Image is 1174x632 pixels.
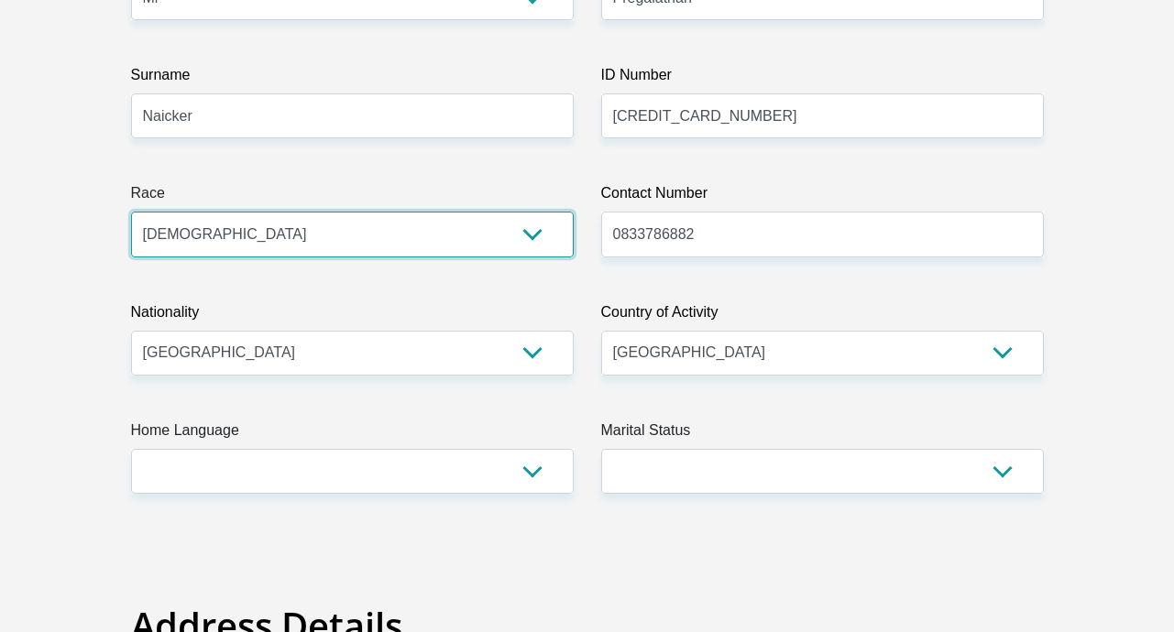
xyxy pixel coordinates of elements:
label: ID Number [601,64,1044,93]
input: ID Number [601,93,1044,138]
label: Surname [131,64,574,93]
input: Contact Number [601,212,1044,256]
label: Nationality [131,301,574,331]
label: Country of Activity [601,301,1044,331]
label: Home Language [131,420,574,449]
label: Race [131,182,574,212]
input: Surname [131,93,574,138]
label: Contact Number [601,182,1044,212]
label: Marital Status [601,420,1044,449]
